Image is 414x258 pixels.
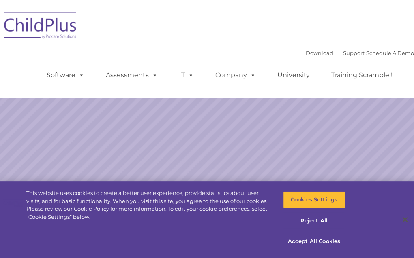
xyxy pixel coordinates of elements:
[323,67,401,83] a: Training Scramble!!
[269,67,318,83] a: University
[343,50,365,56] a: Support
[98,67,166,83] a: Assessments
[207,67,264,83] a: Company
[283,212,345,229] button: Reject All
[26,189,270,221] div: This website uses cookies to create a better user experience, provide statistics about user visit...
[39,67,92,83] a: Software
[306,50,414,56] font: |
[171,67,202,83] a: IT
[283,233,345,250] button: Accept All Cookies
[306,50,333,56] a: Download
[283,191,345,208] button: Cookies Settings
[366,50,414,56] a: Schedule A Demo
[396,211,414,228] button: Close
